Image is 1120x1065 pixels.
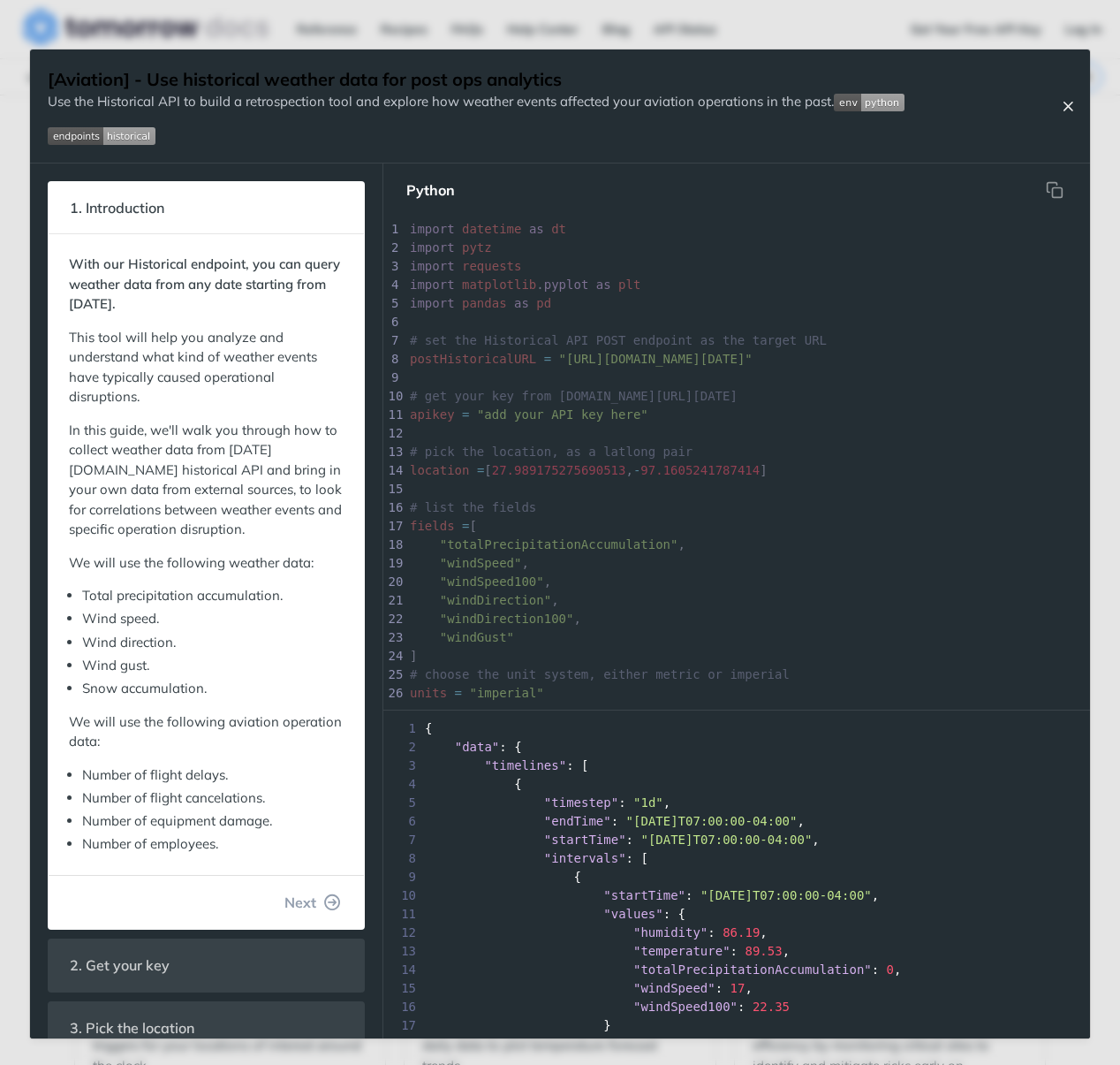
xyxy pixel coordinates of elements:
span: postHistoricalURL [410,352,536,366]
div: 22 [384,610,402,628]
span: dt [551,222,566,236]
span: apikey [410,407,455,422]
span: 13 [383,942,421,961]
span: matplotlib [462,278,536,292]
span: Expand image [834,93,904,110]
li: Number of employees. [82,834,344,855]
div: : { [383,738,1090,757]
span: = [462,407,469,422]
div: } [383,1016,1090,1035]
span: = [477,463,484,477]
span: 22.35 [753,1000,790,1014]
span: 86.19 [723,925,760,939]
div: : , [383,886,1090,905]
div: 10 [384,387,402,406]
button: Copy [1037,172,1072,208]
span: import [410,222,455,236]
div: : , [383,812,1090,831]
span: "imperial" [469,686,543,700]
span: "totalPrecipitationAccumulation" [440,537,678,552]
span: "intervals" [544,851,626,865]
span: "temperature" [633,944,730,958]
div: 26 [384,684,402,703]
span: "totalPrecipitationAccumulation" [633,962,872,977]
div: 19 [384,554,402,573]
div: : , [383,831,1090,849]
img: endpoint [48,127,155,145]
div: 1 [384,220,402,239]
span: # choose the unit system, either metric or imperial [410,667,790,681]
p: We will use the following weather data: [69,553,344,574]
span: import [410,278,455,292]
span: pytz [462,240,492,255]
li: Number of flight delays. [82,765,344,786]
div: 14 [384,461,402,480]
span: 97.1605241787414 [640,463,760,477]
section: 3. Pick the location [48,1001,365,1055]
div: 16 [384,498,402,517]
div: 25 [384,666,402,684]
span: "windSpeed100" [440,574,544,589]
span: 18 [383,1035,421,1054]
span: - [633,463,640,477]
span: 2. Get your key [57,948,182,983]
span: . [410,278,640,292]
div: 20 [384,573,402,591]
span: import [410,240,455,255]
span: "timelines" [484,758,566,772]
div: : , [383,979,1090,998]
span: 89.53 [745,944,782,958]
span: "add your API key here" [477,407,648,422]
div: 7 [384,331,402,350]
button: Close Recipe [1055,97,1081,115]
span: "humidity" [633,925,708,939]
li: Number of equipment damage. [82,811,344,832]
span: "[DATE]T07:00:00-04:00" [640,833,812,847]
span: "data" [455,740,500,754]
span: # get your key from [DOMAIN_NAME][URL][DATE] [410,389,738,403]
p: In this guide, we'll walk you through how to collect weather data from [DATE][DOMAIN_NAME] histor... [69,421,344,540]
span: "windSpeed100" [633,1000,738,1014]
span: ] [410,649,418,663]
span: "[DATE]T07:00:00-04:00" [626,814,798,828]
span: 17 [383,1016,421,1035]
h1: [Aviation] - Use historical weather data for post ops analytics [48,67,904,92]
span: as [514,296,529,310]
span: "windSpeed" [440,556,522,570]
li: Snow accumulation. [82,679,344,699]
span: Next [284,892,316,913]
div: 3 [384,257,402,276]
span: "windGust" [440,630,514,644]
span: as [596,278,611,292]
div: 23 [384,628,402,647]
div: : [383,998,1090,1016]
span: "windDirection100" [440,612,574,626]
div: : , [383,794,1090,812]
span: pandas [462,296,507,310]
li: Total precipitation accumulation. [82,586,344,606]
section: 1. IntroductionWith our Historical endpoint, you can query weather data from any date starting fr... [48,181,365,930]
div: { [383,775,1090,794]
div: : , [383,961,1090,979]
span: "startTime" [603,888,685,902]
span: , [410,537,685,552]
div: : { [383,905,1090,924]
strong: With our Historical endpoint, you can query weather data from any date starting from [DATE]. [69,255,340,312]
div: 24 [384,647,402,666]
div: : [ [383,757,1090,775]
span: 10 [383,886,421,905]
span: units [410,686,447,700]
span: as [529,222,544,236]
span: , [410,556,529,570]
span: "[DATE]T07:00:00-04:00" [700,888,872,902]
span: import [410,259,455,273]
div: 8 [384,350,402,369]
span: 2 [383,738,421,757]
span: [ [410,519,477,533]
div: : [ [383,849,1090,868]
span: plt [618,278,640,292]
span: "endTime" [544,814,611,828]
span: 1. Introduction [57,191,177,225]
section: 2. Get your key [48,939,365,993]
span: 17 [730,981,745,995]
